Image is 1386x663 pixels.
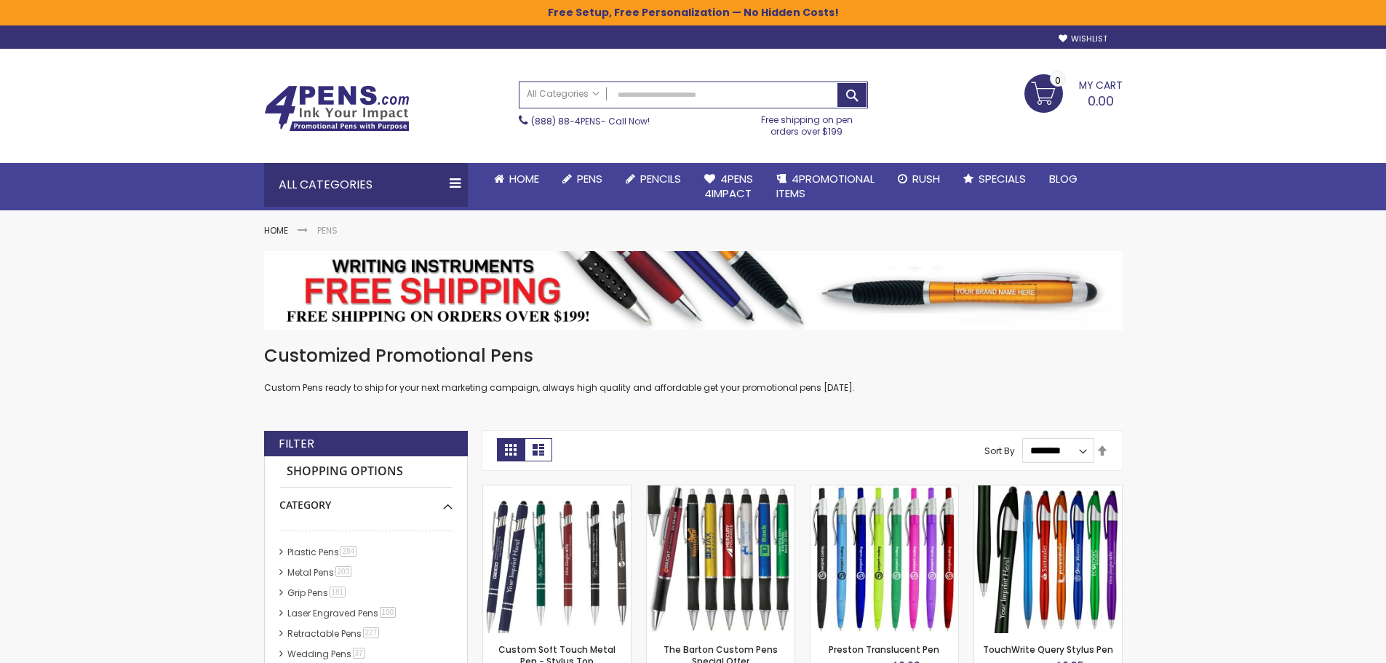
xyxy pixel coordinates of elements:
span: Rush [912,171,940,186]
span: 4PROMOTIONAL ITEMS [776,171,875,201]
a: Preston Translucent Pen [829,643,939,656]
img: Custom Soft Touch Metal Pen - Stylus Top [483,485,631,633]
strong: Pens [317,224,338,237]
img: 4Pens Custom Pens and Promotional Products [264,85,410,132]
h1: Customized Promotional Pens [264,344,1123,368]
a: Preston Translucent Pen [811,485,958,497]
a: 0.00 0 [1024,74,1123,111]
a: Retractable Pens227 [284,627,385,640]
a: Metal Pens203 [284,566,357,579]
span: 227 [363,627,380,638]
span: 37 [353,648,365,659]
span: Blog [1049,171,1078,186]
a: Wishlist [1059,33,1107,44]
a: All Categories [519,82,607,106]
div: Custom Pens ready to ship for your next marketing campaign, always high quality and affordable ge... [264,344,1123,394]
span: Home [509,171,539,186]
span: Pens [577,171,602,186]
span: 100 [380,607,397,618]
a: Custom Soft Touch Metal Pen - Stylus Top [483,485,631,497]
span: Specials [979,171,1026,186]
strong: Filter [279,436,314,452]
a: Laser Engraved Pens100 [284,607,402,619]
div: Category [279,488,453,512]
a: Grip Pens181 [284,587,351,599]
img: The Barton Custom Pens Special Offer [647,485,794,633]
a: Pencils [614,163,693,195]
strong: Grid [497,438,525,461]
img: TouchWrite Query Stylus Pen [974,485,1122,633]
a: 4Pens4impact [693,163,765,210]
a: Specials [952,163,1037,195]
div: All Categories [264,163,468,207]
a: Home [482,163,551,195]
a: The Barton Custom Pens Special Offer [647,485,794,497]
label: Sort By [984,444,1015,456]
span: 181 [330,587,346,598]
span: 4Pens 4impact [704,171,753,201]
a: Wedding Pens37 [284,648,370,660]
a: Pens [551,163,614,195]
a: Home [264,224,288,237]
span: 284 [340,546,357,557]
span: All Categories [527,88,600,100]
a: TouchWrite Query Stylus Pen [983,643,1113,656]
div: Free shipping on pen orders over $199 [746,108,868,138]
a: (888) 88-4PENS [531,115,601,127]
a: Plastic Pens284 [284,546,362,558]
img: Pens [264,251,1123,330]
span: 203 [335,566,352,577]
span: Pencils [640,171,681,186]
span: 0 [1055,74,1061,87]
a: TouchWrite Query Stylus Pen [974,485,1122,497]
a: 4PROMOTIONALITEMS [765,163,886,210]
a: Blog [1037,163,1089,195]
strong: Shopping Options [279,456,453,488]
img: Preston Translucent Pen [811,485,958,633]
span: 0.00 [1088,92,1114,110]
span: - Call Now! [531,115,650,127]
a: Rush [886,163,952,195]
